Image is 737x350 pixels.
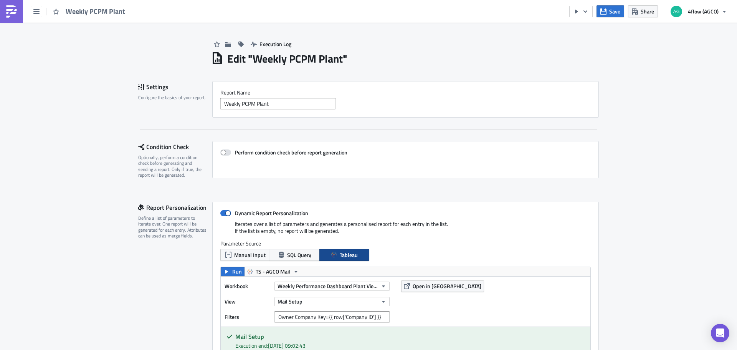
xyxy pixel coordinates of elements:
button: SQL Query [270,249,320,261]
span: Share [641,7,654,15]
label: Parameter Source [220,240,591,247]
button: Manual Input [220,249,270,261]
div: Settings [138,81,212,93]
label: View [225,296,271,307]
div: Report Personalization [138,202,212,213]
input: Filter1=Value1&... [274,311,390,323]
strong: Perform condition check before report generation [235,148,347,156]
button: 4flow (AGCO) [666,3,731,20]
span: Manual Input [234,251,266,259]
strong: Dynamic Report Personalization [235,209,308,217]
span: Weekly PCPM Plant [66,7,126,16]
span: Mail Setup [278,297,302,305]
h1: Edit " Weekly PCPM Plant " [227,52,347,66]
img: PushMetrics [5,5,18,18]
button: Share [628,5,658,17]
div: Condition Check [138,141,212,153]
div: Iterates over a list of parameters and generates a personalised report for each entry in the list... [220,221,591,240]
button: TS - AGCO Mail [244,267,302,276]
button: Open in [GEOGRAPHIC_DATA] [401,280,484,292]
span: Tableau [340,251,358,259]
span: SQL Query [287,251,311,259]
div: Configure the basics of your report. [138,95,207,100]
button: Mail Setup [274,297,390,306]
h5: Mail Setup [235,333,585,340]
label: Report Nam﻿e [220,89,591,96]
div: Define a list of parameters to iterate over. One report will be generated for each entry. Attribu... [138,215,207,239]
button: Save [597,5,624,17]
div: Optionally, perform a condition check before generating and sending a report. Only if true, the r... [138,154,207,178]
button: Tableau [319,249,369,261]
span: Weekly Performance Dashboard Plant View (PCPM) [278,282,378,290]
span: TS - AGCO Mail [256,267,290,276]
span: 4flow (AGCO) [688,7,719,15]
span: Open in [GEOGRAPHIC_DATA] [413,282,481,290]
label: Workbook [225,280,271,292]
span: Run [232,267,242,276]
span: Save [609,7,620,15]
button: Run [221,267,245,276]
label: Filters [225,311,271,323]
div: Execution end: [DATE] 09:02:43 [235,342,585,350]
button: Execution Log [247,38,295,50]
div: Open Intercom Messenger [711,324,729,342]
img: Avatar [670,5,683,18]
span: Execution Log [259,40,291,48]
button: Weekly Performance Dashboard Plant View (PCPM) [274,282,390,291]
